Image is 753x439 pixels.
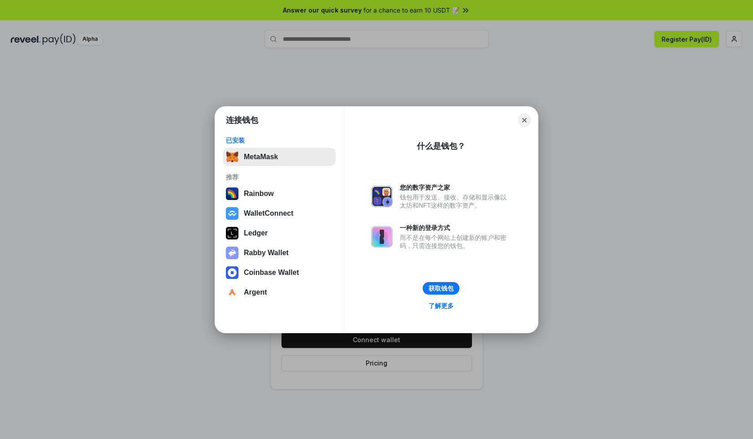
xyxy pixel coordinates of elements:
[223,244,336,262] button: Rabby Wallet
[371,186,393,207] img: svg+xml,%3Csvg%20xmlns%3D%22http%3A%2F%2Fwww.w3.org%2F2000%2Fsvg%22%20fill%3D%22none%22%20viewBox...
[400,234,511,250] div: 而不是在每个网站上创建新的账户和密码，只需连接您的钱包。
[244,249,289,257] div: Rabby Wallet
[417,141,465,152] div: 什么是钱包？
[226,151,238,163] img: svg+xml,%3Csvg%20fill%3D%22none%22%20height%3D%2233%22%20viewBox%3D%220%200%2035%2033%22%20width%...
[400,183,511,191] div: 您的数字资产之家
[223,204,336,222] button: WalletConnect
[226,266,238,279] img: svg+xml,%3Csvg%20width%3D%2228%22%20height%3D%2228%22%20viewBox%3D%220%200%2028%2028%22%20fill%3D...
[423,282,459,295] button: 获取钱包
[223,264,336,282] button: Coinbase Wallet
[244,269,299,277] div: Coinbase Wallet
[226,247,238,259] img: svg+xml,%3Csvg%20xmlns%3D%22http%3A%2F%2Fwww.w3.org%2F2000%2Fsvg%22%20fill%3D%22none%22%20viewBox...
[244,209,294,217] div: WalletConnect
[223,224,336,242] button: Ledger
[428,302,454,310] div: 了解更多
[371,226,393,248] img: svg+xml,%3Csvg%20xmlns%3D%22http%3A%2F%2Fwww.w3.org%2F2000%2Fsvg%22%20fill%3D%22none%22%20viewBox...
[223,185,336,203] button: Rainbow
[244,229,268,237] div: Ledger
[226,227,238,239] img: svg+xml,%3Csvg%20xmlns%3D%22http%3A%2F%2Fwww.w3.org%2F2000%2Fsvg%22%20width%3D%2228%22%20height%3...
[244,153,278,161] div: MetaMask
[428,284,454,292] div: 获取钱包
[518,114,531,126] button: Close
[226,115,258,126] h1: 连接钱包
[223,283,336,301] button: Argent
[223,148,336,166] button: MetaMask
[226,136,333,144] div: 已安装
[400,224,511,232] div: 一种新的登录方式
[226,286,238,299] img: svg+xml,%3Csvg%20width%3D%2228%22%20height%3D%2228%22%20viewBox%3D%220%200%2028%2028%22%20fill%3D...
[226,187,238,200] img: svg+xml,%3Csvg%20width%3D%22120%22%20height%3D%22120%22%20viewBox%3D%220%200%20120%20120%22%20fil...
[226,173,333,181] div: 推荐
[244,288,267,296] div: Argent
[244,190,274,198] div: Rainbow
[226,207,238,220] img: svg+xml,%3Csvg%20width%3D%2228%22%20height%3D%2228%22%20viewBox%3D%220%200%2028%2028%22%20fill%3D...
[400,193,511,209] div: 钱包用于发送、接收、存储和显示像以太坊和NFT这样的数字资产。
[423,300,459,312] a: 了解更多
